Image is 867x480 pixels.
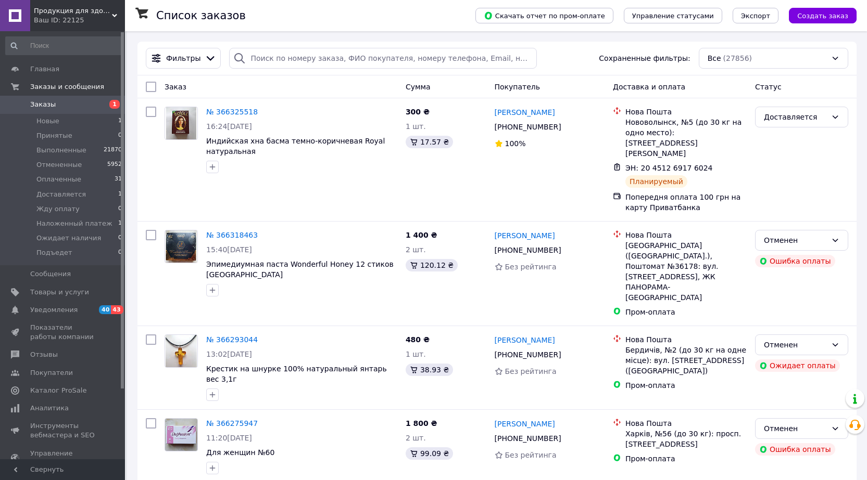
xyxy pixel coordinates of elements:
a: № 366275947 [206,419,258,427]
div: Пром-оплата [625,380,747,391]
span: Индийская хна басма темно-коричневая Royal натуральная [206,137,385,155]
span: Главная [30,64,59,74]
span: 43 [111,305,123,314]
span: Доставка и оплата [613,83,685,91]
span: Без рейтинга [505,367,557,375]
span: Инструменты вебмастера и SEO [30,421,96,440]
span: 1 [118,190,122,199]
span: 0 [118,131,122,140]
span: 1 [109,100,120,109]
span: Ожидает наличия [36,233,101,243]
div: Пром-оплата [625,307,747,317]
span: Продукция для здоровья [34,6,112,16]
span: Экспорт [741,12,770,20]
span: Все [708,53,721,63]
div: Планируемый [625,175,687,188]
div: 38.93 ₴ [406,364,453,376]
span: Сохраненные фильтры: [599,53,690,63]
span: [PHONE_NUMBER] [495,123,561,131]
span: Принятые [36,131,72,140]
span: 16:24[DATE] [206,122,252,131]
a: Фото товару [165,107,198,140]
input: Поиск [5,36,123,55]
span: Отмененные [36,160,82,170]
a: Фото товару [165,334,198,368]
div: Нова Пошта [625,107,747,117]
span: 31 [115,175,122,184]
a: № 366325518 [206,108,258,116]
span: 0 [118,248,122,257]
span: Покупатели [30,368,73,378]
div: Нова Пошта [625,334,747,345]
span: Выполненные [36,146,86,155]
div: Ошибка оплаты [755,443,835,456]
span: 0 [118,204,122,214]
div: Доставляется [764,111,827,123]
span: Заказ [165,83,186,91]
span: [PHONE_NUMBER] [495,246,561,254]
h1: Список заказов [156,9,246,22]
button: Управление статусами [624,8,722,23]
span: Наложенный платеж [36,219,112,228]
span: Статус [755,83,782,91]
div: Ошибка оплаты [755,255,835,267]
img: Фото товару [166,230,197,263]
div: Нова Пошта [625,418,747,429]
button: Экспорт [733,8,778,23]
div: 99.09 ₴ [406,447,453,460]
div: Попередня оплата 100 грн на карту Приватбанка [625,192,747,213]
div: [GEOGRAPHIC_DATA] ([GEOGRAPHIC_DATA].), Поштомат №36178: вул. [STREET_ADDRESS], ЖК ПАНОРАМА-[GEOG... [625,240,747,303]
span: Сообщения [30,269,71,279]
span: 1 400 ₴ [406,231,437,239]
span: Доставляется [36,190,86,199]
img: Фото товару [166,335,197,367]
span: Аналитика [30,404,69,413]
span: Для женщин №60 [206,448,274,457]
button: Создать заказ [789,8,857,23]
span: Каталог ProSale [30,386,86,395]
span: 1 800 ₴ [406,419,437,427]
a: Фото товару [165,418,198,451]
span: Управление сайтом [30,449,96,468]
span: Без рейтинга [505,263,557,271]
span: Заказы [30,100,56,109]
div: Отменен [764,235,827,246]
span: 1 шт. [406,122,426,131]
span: Фильтры [166,53,200,63]
span: 300 ₴ [406,108,430,116]
span: Жду оплату [36,204,80,214]
div: Харків, №56 (до 30 кг): просп. [STREET_ADDRESS] [625,429,747,449]
span: Скачать отчет по пром-оплате [484,11,605,20]
span: [PHONE_NUMBER] [495,351,561,359]
div: Пром-оплата [625,453,747,464]
a: [PERSON_NAME] [495,335,555,345]
a: Эпимедиумная паста Wonderful Honey 12 стиков [GEOGRAPHIC_DATA] [206,260,394,279]
span: Покупатель [495,83,541,91]
span: ЭН: 20 4512 6917 6024 [625,164,713,172]
span: 11:20[DATE] [206,434,252,442]
div: 17.57 ₴ [406,136,453,148]
a: [PERSON_NAME] [495,419,555,429]
span: Сумма [406,83,431,91]
span: Уведомления [30,305,78,315]
a: № 366293044 [206,335,258,344]
span: (27856) [723,54,752,62]
span: 2 шт. [406,245,426,254]
span: Подъедет [36,248,72,257]
span: Управление статусами [632,12,714,20]
div: 120.12 ₴ [406,259,458,271]
a: Крестик на шнурке 100% натуральный янтарь вес 3,1г [206,365,387,383]
img: Фото товару [166,107,196,139]
a: [PERSON_NAME] [495,107,555,118]
span: 100% [505,139,526,148]
a: Создать заказ [778,11,857,19]
span: 13:02[DATE] [206,350,252,358]
img: Фото товару [165,419,197,451]
span: 1 [118,219,122,228]
div: Нововолынск, №5 (до 30 кг на одно место): [STREET_ADDRESS][PERSON_NAME] [625,117,747,159]
span: 2 шт. [406,434,426,442]
div: Ваш ID: 22125 [34,16,125,25]
span: Показатели работы компании [30,323,96,342]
